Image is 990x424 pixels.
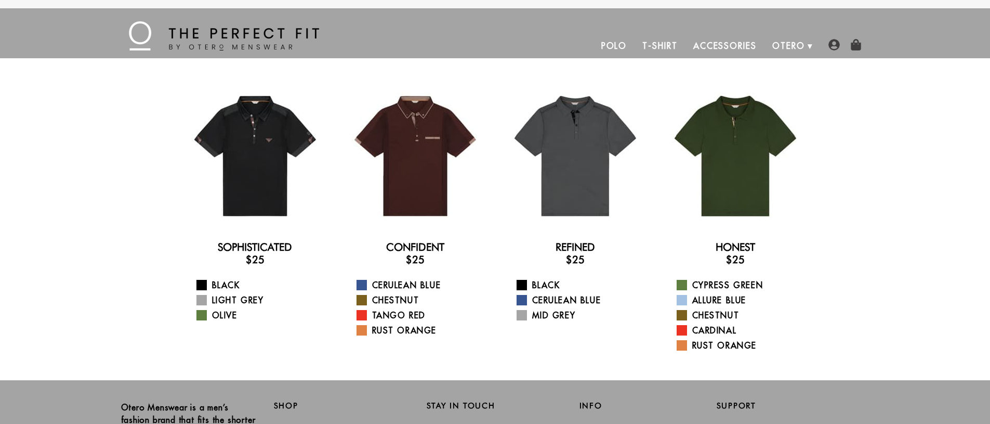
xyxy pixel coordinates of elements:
[357,279,487,291] a: Cerulean Blue
[579,401,717,410] h2: Info
[357,309,487,322] a: Tango Red
[685,33,764,58] a: Accessories
[196,309,327,322] a: Olive
[357,294,487,306] a: Chestnut
[593,33,635,58] a: Polo
[556,241,595,253] a: Refined
[828,39,840,50] img: user-account-icon.png
[517,279,647,291] a: Black
[196,279,327,291] a: Black
[504,253,647,266] h3: $25
[183,253,327,266] h3: $25
[635,33,685,58] a: T-Shirt
[850,39,862,50] img: shopping-bag-icon.png
[677,339,807,352] a: Rust Orange
[517,294,647,306] a: Cerulean Blue
[677,279,807,291] a: Cypress Green
[196,294,327,306] a: Light Grey
[717,401,869,410] h2: Support
[386,241,444,253] a: Confident
[677,309,807,322] a: Chestnut
[664,253,807,266] h3: $25
[517,309,647,322] a: Mid Grey
[274,401,411,410] h2: Shop
[677,324,807,337] a: Cardinal
[716,241,755,253] a: Honest
[129,21,319,50] img: The Perfect Fit - by Otero Menswear - Logo
[677,294,807,306] a: Allure Blue
[344,253,487,266] h3: $25
[218,241,292,253] a: Sophisticated
[357,324,487,337] a: Rust Orange
[427,401,564,410] h2: Stay in Touch
[764,33,813,58] a: Otero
